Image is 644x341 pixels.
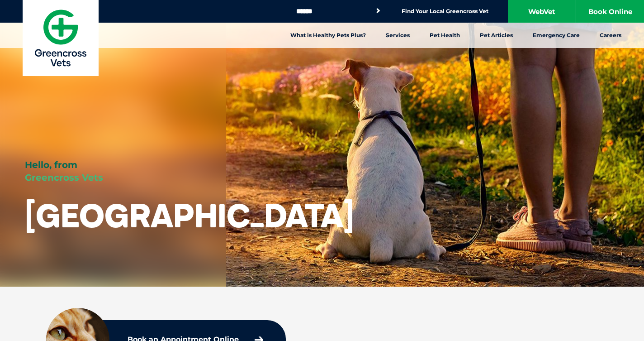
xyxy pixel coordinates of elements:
span: Greencross Vets [25,172,103,183]
button: Search [374,6,383,15]
a: What is Healthy Pets Plus? [280,23,376,48]
a: Pet Articles [470,23,523,48]
span: Hello, from [25,159,77,170]
a: Find Your Local Greencross Vet [402,8,488,15]
a: Careers [590,23,631,48]
h1: [GEOGRAPHIC_DATA] [25,197,354,233]
a: Emergency Care [523,23,590,48]
a: Services [376,23,420,48]
a: Pet Health [420,23,470,48]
